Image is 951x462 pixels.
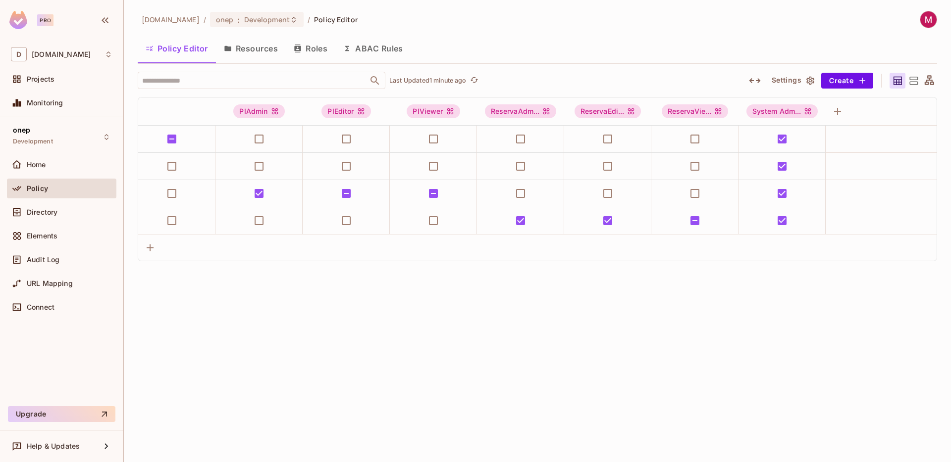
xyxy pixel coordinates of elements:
[321,104,370,118] div: PIEditor
[485,104,557,118] div: ReservaAdm...
[470,76,478,86] span: refresh
[13,138,53,145] span: Development
[335,36,411,61] button: ABAC Rules
[233,104,284,118] div: PIAdmin
[27,232,57,240] span: Elements
[27,279,73,287] span: URL Mapping
[314,15,358,24] span: Policy Editor
[27,442,80,450] span: Help & Updates
[27,256,59,264] span: Audit Log
[308,15,310,24] li: /
[768,73,817,89] button: Settings
[27,208,57,216] span: Directory
[27,161,46,169] span: Home
[286,36,335,61] button: Roles
[204,15,206,24] li: /
[821,73,873,89] button: Create
[11,47,27,61] span: D
[27,303,54,311] span: Connect
[37,14,53,26] div: Pro
[27,99,63,107] span: Monitoring
[9,11,27,29] img: SReyMgAAAABJRU5ErkJggg==
[467,75,480,87] span: Click to refresh data
[244,15,290,24] span: Development
[368,74,382,88] button: Open
[138,36,216,61] button: Policy Editor
[575,104,641,118] div: ReservaEdi...
[142,15,200,24] span: the active workspace
[662,104,729,118] span: ReservaViewer
[216,15,234,24] span: onep
[237,16,240,24] span: :
[407,104,460,118] div: PIViewer
[216,36,286,61] button: Resources
[32,50,91,58] span: Workspace: deacero.com
[13,126,31,134] span: onep
[746,104,818,118] span: System Admin
[27,75,54,83] span: Projects
[485,104,557,118] span: ReservaAdmin
[662,104,729,118] div: ReservaVie...
[27,185,48,192] span: Policy
[920,11,937,28] img: MIGUEL ANGEL ROMERO LICON
[389,77,467,85] p: Last Updated 1 minute ago
[8,406,115,422] button: Upgrade
[575,104,641,118] span: ReservaEditor
[469,75,480,87] button: refresh
[746,104,818,118] div: System Adm...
